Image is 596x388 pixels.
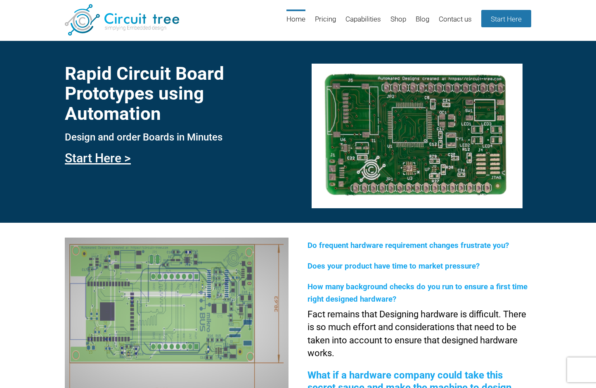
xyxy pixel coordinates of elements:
p: Fact remains that Designing hardware is difficult. There is so much effort and considerations tha... [307,308,531,360]
a: Start Here [481,10,531,27]
span: How many background checks do you run to ensure a first time right designed hardware? [307,282,527,304]
img: Circuit Tree [65,4,179,36]
a: Shop [390,10,406,36]
span: Does your product have time to market pressure? [307,262,480,271]
a: Capabilities [345,10,381,36]
a: Contact us [439,10,472,36]
a: Blog [416,10,429,36]
a: Pricing [315,10,336,36]
a: Start Here > [65,151,131,165]
span: Do frequent hardware requirement changes frustrate you? [307,241,509,250]
h1: Rapid Circuit Board Prototypes using Automation [65,64,289,124]
a: Home [286,10,305,36]
h3: Design and order Boards in Minutes [65,132,289,143]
